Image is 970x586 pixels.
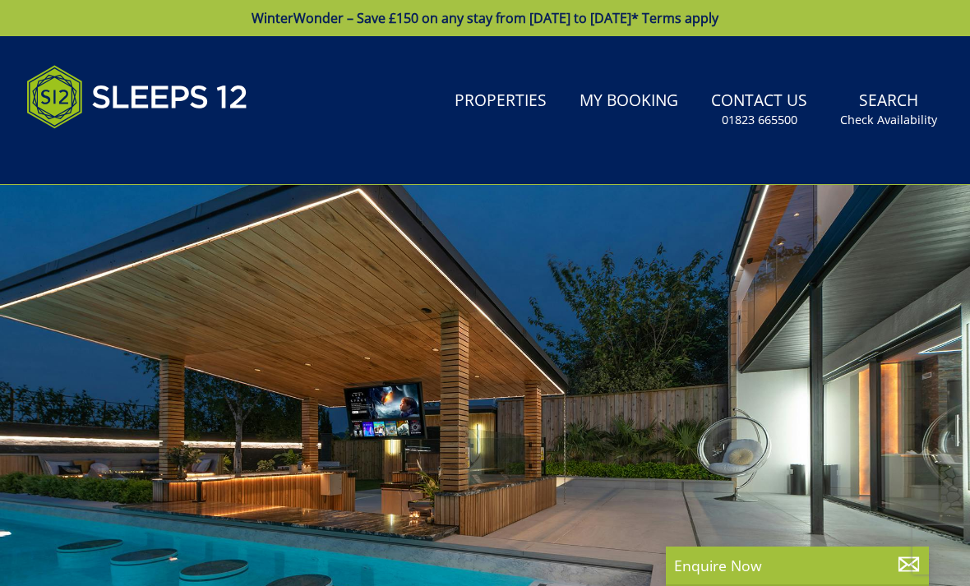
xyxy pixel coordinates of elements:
iframe: Customer reviews powered by Trustpilot [18,148,191,162]
small: 01823 665500 [722,112,797,128]
a: My Booking [573,83,685,120]
a: Contact Us01823 665500 [704,83,814,136]
img: Sleeps 12 [26,56,248,138]
small: Check Availability [840,112,937,128]
a: SearchCheck Availability [834,83,944,136]
a: Properties [448,83,553,120]
p: Enquire Now [674,555,921,576]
